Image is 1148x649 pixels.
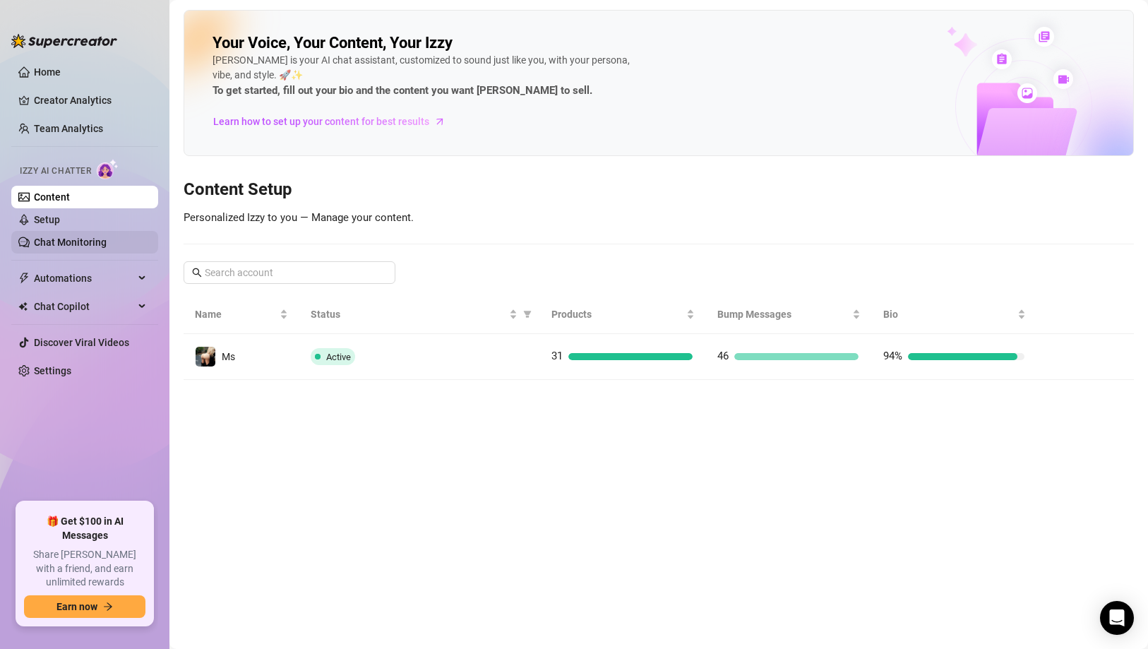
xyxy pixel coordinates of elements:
a: Creator Analytics [34,89,147,112]
span: Personalized Izzy to you — Manage your content. [184,211,414,224]
th: Status [299,295,540,334]
span: Ms [222,351,235,362]
span: 94% [883,350,902,362]
th: Bio [872,295,1038,334]
input: Search account [205,265,376,280]
span: Active [326,352,351,362]
span: Name [195,306,277,322]
a: Content [34,191,70,203]
span: Share [PERSON_NAME] with a friend, and earn unlimited rewards [24,548,145,590]
th: Name [184,295,299,334]
h2: Your Voice, Your Content, Your Izzy [213,33,453,53]
span: 46 [717,350,729,362]
th: Bump Messages [706,295,872,334]
img: Chat Copilot [18,302,28,311]
span: arrow-right [103,602,113,612]
a: Settings [34,365,71,376]
span: Izzy AI Chatter [20,165,91,178]
a: Home [34,66,61,78]
span: filter [520,304,534,325]
a: Discover Viral Videos [34,337,129,348]
th: Products [540,295,706,334]
span: Learn how to set up your content for best results [213,114,429,129]
a: Chat Monitoring [34,237,107,248]
h3: Content Setup [184,179,1134,201]
div: Open Intercom Messenger [1100,601,1134,635]
strong: To get started, fill out your bio and the content you want [PERSON_NAME] to sell. [213,84,592,97]
span: Bump Messages [717,306,849,322]
a: Team Analytics [34,123,103,134]
span: Products [551,306,683,322]
a: Setup [34,214,60,225]
button: Earn nowarrow-right [24,595,145,618]
span: thunderbolt [18,273,30,284]
span: Status [311,306,506,322]
img: AI Chatter [97,159,119,179]
img: ai-chatter-content-library-cLFOSyPT.png [914,11,1133,155]
span: Earn now [56,601,97,612]
span: arrow-right [433,114,447,129]
div: [PERSON_NAME] is your AI chat assistant, customized to sound just like you, with your persona, vi... [213,53,636,100]
span: search [192,268,202,278]
span: 🎁 Get $100 in AI Messages [24,515,145,542]
span: Chat Copilot [34,295,134,318]
span: filter [523,310,532,318]
span: 31 [551,350,563,362]
img: Ms [196,347,215,367]
span: Bio [883,306,1015,322]
img: logo-BBDzfeDw.svg [11,34,117,48]
a: Learn how to set up your content for best results [213,110,456,133]
span: Automations [34,267,134,290]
